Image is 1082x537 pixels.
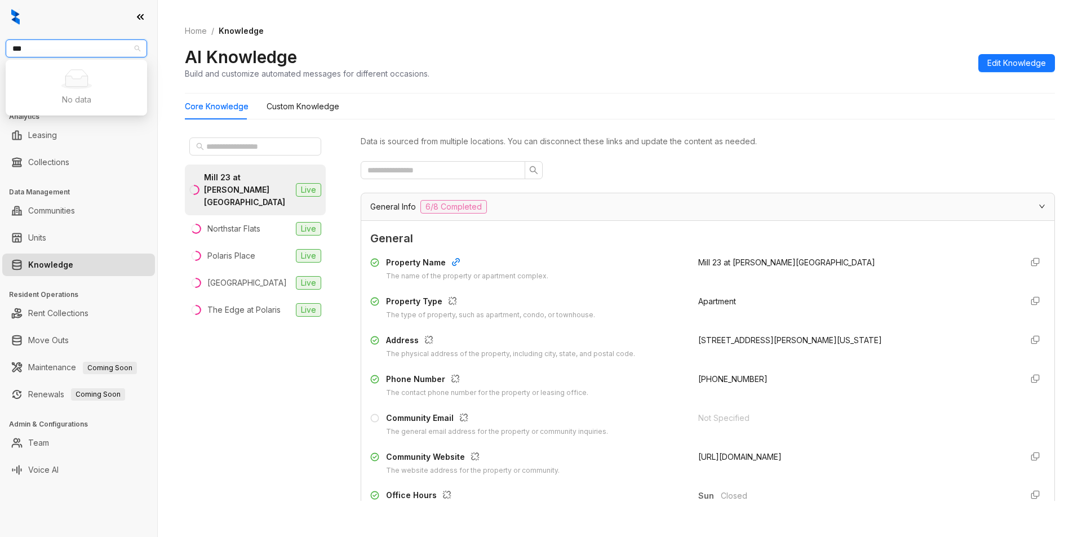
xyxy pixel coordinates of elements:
span: Closed [721,490,1013,502]
div: Core Knowledge [185,100,249,113]
span: Edit Knowledge [987,57,1046,69]
a: Team [28,432,49,454]
a: Voice AI [28,459,59,481]
h3: Data Management [9,187,157,197]
li: Collections [2,151,155,174]
div: Property Type [386,295,595,310]
span: [PHONE_NUMBER] [698,374,768,384]
div: The contact phone number for the property or leasing office. [386,388,588,398]
a: Units [28,227,46,249]
div: The type of property, such as apartment, condo, or townhouse. [386,310,595,321]
li: Leasing [2,124,155,147]
li: / [211,25,214,37]
a: Communities [28,199,75,222]
li: Leads [2,76,155,98]
button: Edit Knowledge [978,54,1055,72]
a: Collections [28,151,69,174]
span: [URL][DOMAIN_NAME] [698,452,782,461]
span: Apartment [698,296,736,306]
span: Live [296,222,321,236]
span: 6/8 Completed [420,200,487,214]
span: Live [296,183,321,197]
span: Live [296,276,321,290]
a: Move Outs [28,329,69,352]
li: Team [2,432,155,454]
div: The name of the property or apartment complex. [386,271,548,282]
li: Renewals [2,383,155,406]
div: Office Hours [386,489,614,504]
a: Rent Collections [28,302,88,325]
h3: Admin & Configurations [9,419,157,429]
li: Communities [2,199,155,222]
div: Community Email [386,412,608,427]
div: The general email address for the property or community inquiries. [386,427,608,437]
span: expanded [1039,203,1045,210]
div: Build and customize automated messages for different occasions. [185,68,429,79]
span: General [370,230,1045,247]
img: logo [11,9,20,25]
span: General Info [370,201,416,213]
div: [GEOGRAPHIC_DATA] [207,277,287,289]
a: Home [183,25,209,37]
span: Knowledge [219,26,264,35]
span: Coming Soon [83,362,137,374]
div: Address [386,334,635,349]
div: Community Website [386,451,560,465]
div: Not Specified [698,412,1013,424]
div: General Info6/8 Completed [361,193,1054,220]
span: Live [296,303,321,317]
div: Phone Number [386,373,588,388]
span: Mill 23 at [PERSON_NAME][GEOGRAPHIC_DATA] [698,258,875,267]
li: Move Outs [2,329,155,352]
span: Sun [698,490,721,502]
a: Knowledge [28,254,73,276]
a: RenewalsComing Soon [28,383,125,406]
h2: AI Knowledge [185,46,297,68]
span: Live [296,249,321,263]
a: Leasing [28,124,57,147]
div: [STREET_ADDRESS][PERSON_NAME][US_STATE] [698,334,1013,347]
div: The Edge at Polaris [207,304,281,316]
div: No data [19,94,134,106]
div: Data is sourced from multiple locations. You can disconnect these links and update the content as... [361,135,1055,148]
li: Voice AI [2,459,155,481]
li: Rent Collections [2,302,155,325]
h3: Resident Operations [9,290,157,300]
span: search [529,166,538,175]
div: The physical address of the property, including city, state, and postal code. [386,349,635,360]
li: Maintenance [2,356,155,379]
li: Knowledge [2,254,155,276]
h3: Analytics [9,112,157,122]
div: Property Name [386,256,548,271]
div: Polaris Place [207,250,255,262]
div: Mill 23 at [PERSON_NAME][GEOGRAPHIC_DATA] [204,171,291,208]
span: Coming Soon [71,388,125,401]
div: The website address for the property or community. [386,465,560,476]
li: Units [2,227,155,249]
span: search [196,143,204,150]
div: Northstar Flats [207,223,260,235]
div: Custom Knowledge [267,100,339,113]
